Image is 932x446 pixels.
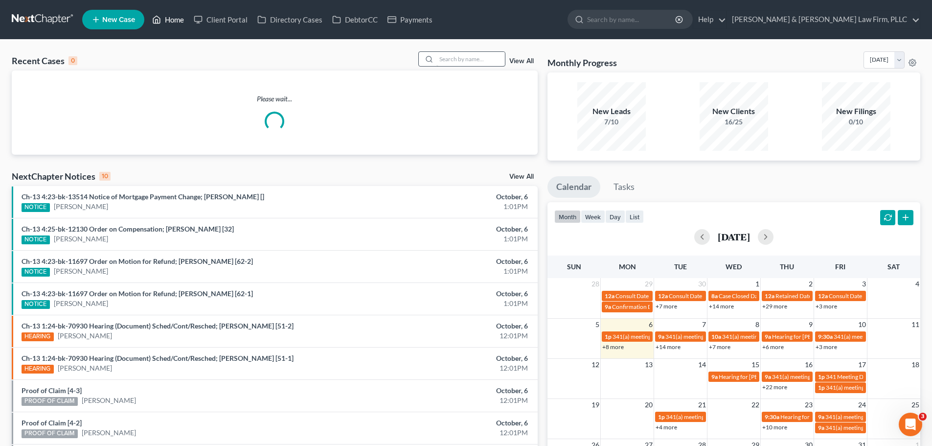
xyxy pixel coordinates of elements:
div: New Filings [822,106,890,117]
span: 9a [765,373,771,380]
div: 1:01PM [365,266,528,276]
span: Fri [835,262,845,271]
div: 1:01PM [365,299,528,308]
span: 3 [861,278,867,290]
button: month [554,210,581,223]
div: October, 6 [365,321,528,331]
span: 19 [591,399,600,411]
iframe: Intercom live chat [899,413,922,436]
div: October, 6 [365,289,528,299]
a: +7 more [709,343,730,351]
a: Ch-13 4:23-bk-13514 Notice of Mortgage Payment Change; [PERSON_NAME] [] [22,192,264,201]
button: week [581,210,605,223]
div: October, 6 [365,353,528,363]
a: [PERSON_NAME] [82,396,136,405]
span: 1p [605,333,612,340]
p: Please wait... [12,94,538,104]
button: day [605,210,625,223]
a: Payments [383,11,437,28]
span: 9a [765,333,771,340]
span: 10 [857,319,867,330]
div: PROOF OF CLAIM [22,429,78,438]
span: 12a [658,292,668,300]
span: 5 [594,319,600,330]
div: 16/25 [700,117,768,127]
span: 341(a) meeting for [PERSON_NAME] [666,413,760,421]
span: 21 [697,399,707,411]
span: 12a [605,292,614,300]
div: 7/10 [577,117,646,127]
div: NOTICE [22,235,50,244]
span: 16 [804,359,814,371]
div: 12:01PM [365,428,528,438]
span: 341(a) meeting for [PERSON_NAME] [613,333,707,340]
span: 13 [644,359,654,371]
span: 341(a) meeting for [PERSON_NAME] [825,424,920,431]
a: +4 more [656,423,677,431]
a: Directory Cases [252,11,327,28]
div: 12:01PM [365,363,528,373]
div: October, 6 [365,418,528,428]
a: +22 more [762,383,787,391]
span: 341(a) meeting for [PERSON_NAME] [826,384,920,391]
a: Home [147,11,189,28]
h2: [DATE] [718,232,750,242]
div: 1:01PM [365,202,528,211]
div: NOTICE [22,203,50,212]
a: [PERSON_NAME] [54,234,108,244]
span: 25 [910,399,920,411]
span: 8 [754,319,760,330]
div: PROOF OF CLAIM [22,397,78,406]
span: Tue [674,262,687,271]
span: 14 [697,359,707,371]
a: +29 more [762,303,787,310]
span: Mon [619,262,636,271]
a: +14 more [709,303,734,310]
span: 28 [591,278,600,290]
span: 1p [818,384,825,391]
span: 9:30a [818,333,833,340]
span: Case Closed Date for [PERSON_NAME] [719,292,818,300]
a: Calendar [547,176,600,198]
span: Wed [726,262,742,271]
span: Confirmation Date for [PERSON_NAME] [612,303,716,310]
span: 4 [914,278,920,290]
div: NOTICE [22,300,50,309]
span: 11 [910,319,920,330]
div: 10 [99,172,111,181]
span: 17 [857,359,867,371]
span: Hearing for [PERSON_NAME] [719,373,795,380]
span: 18 [910,359,920,371]
div: New Clients [700,106,768,117]
a: View All [509,173,534,180]
a: [PERSON_NAME] [54,299,108,308]
a: +7 more [656,303,677,310]
a: +6 more [762,343,784,351]
span: 9 [808,319,814,330]
span: 6 [648,319,654,330]
a: +3 more [816,303,837,310]
a: Proof of Claim [4-2] [22,419,82,427]
div: October, 6 [365,192,528,202]
span: 2 [808,278,814,290]
h3: Monthly Progress [547,57,617,69]
div: NOTICE [22,268,50,277]
div: HEARING [22,365,54,374]
input: Search by name... [436,52,505,66]
div: NextChapter Notices [12,170,111,182]
a: Help [693,11,726,28]
div: 1:01PM [365,234,528,244]
span: 29 [644,278,654,290]
div: 12:01PM [365,396,528,405]
span: 30 [697,278,707,290]
span: New Case [102,16,135,23]
a: [PERSON_NAME] [54,202,108,211]
a: [PERSON_NAME] [58,331,112,341]
span: 9a [818,424,824,431]
div: October, 6 [365,386,528,396]
span: 9a [605,303,611,310]
span: 1p [818,373,825,380]
div: October, 6 [365,224,528,234]
span: 22 [750,399,760,411]
a: Ch-13 4:25-bk-12130 Order on Compensation; [PERSON_NAME] [32] [22,225,234,233]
